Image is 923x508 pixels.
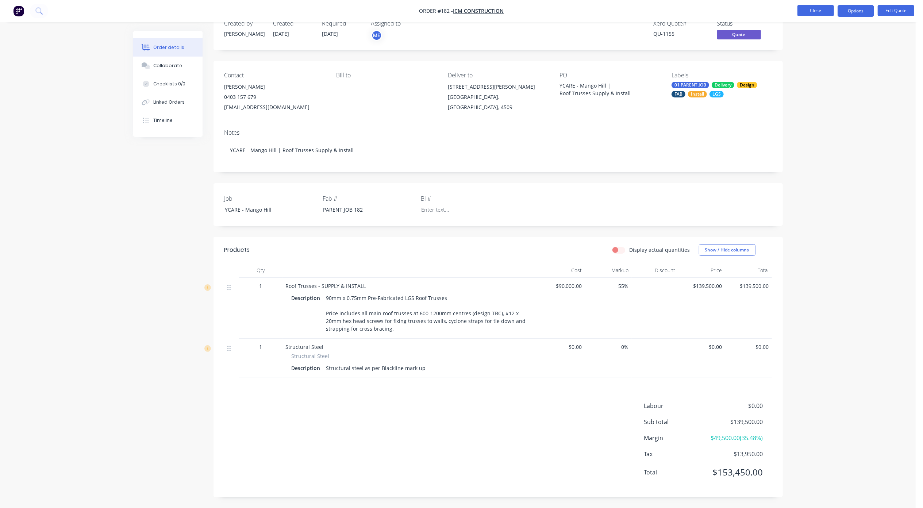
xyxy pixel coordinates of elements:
[323,363,429,373] div: Structural steel as per Blackline mark up
[712,82,734,88] div: Delivery
[336,72,436,79] div: Bill to
[419,8,453,15] span: Order #182 -
[644,417,709,426] span: Sub total
[153,44,184,51] div: Order details
[219,204,310,215] div: YCARE - Mango Hill
[224,20,265,27] div: Created by
[681,282,722,290] span: $139,500.00
[448,92,548,112] div: [GEOGRAPHIC_DATA], [GEOGRAPHIC_DATA], 4509
[224,82,324,112] div: [PERSON_NAME]0403 157 679[EMAIL_ADDRESS][DOMAIN_NAME]
[259,282,262,290] span: 1
[292,293,323,303] div: Description
[323,293,530,334] div: 90mm x 0.75mm Pre-Fabricated LGS Roof Trusses Price includes all main roof trusses at 600-1200mm ...
[371,20,444,27] div: Assigned to
[709,450,763,458] span: $13,950.00
[678,263,725,278] div: Price
[292,363,323,373] div: Description
[632,263,678,278] div: Discount
[797,5,834,16] button: Close
[588,343,629,351] span: 0%
[448,82,548,112] div: [STREET_ADDRESS][PERSON_NAME][GEOGRAPHIC_DATA], [GEOGRAPHIC_DATA], 4509
[286,343,324,350] span: Structural Steel
[224,139,772,161] div: YCARE - Mango Hill | Roof Trusses Supply & Install
[672,91,685,97] div: FAB
[322,20,362,27] div: Required
[630,246,690,254] label: Display actual quantities
[717,30,761,39] span: Quote
[672,82,709,88] div: 01 PARENT JOB
[654,20,708,27] div: Xero Quote #
[448,72,548,79] div: Deliver to
[681,343,722,351] span: $0.00
[538,263,585,278] div: Cost
[709,466,763,479] span: $153,450.00
[323,194,414,203] label: Fab #
[133,111,203,130] button: Timeline
[709,434,763,442] span: $49,500.00 ( 35.48 %)
[585,263,632,278] div: Markup
[273,20,314,27] div: Created
[273,30,289,37] span: [DATE]
[728,282,769,290] span: $139,500.00
[709,417,763,426] span: $139,500.00
[644,401,709,410] span: Labour
[672,72,772,79] div: Labels
[654,30,708,38] div: QU-1155
[224,82,324,92] div: [PERSON_NAME]
[322,30,338,37] span: [DATE]
[728,343,769,351] span: $0.00
[838,5,874,17] button: Options
[224,102,324,112] div: [EMAIL_ADDRESS][DOMAIN_NAME]
[560,72,660,79] div: PO
[560,82,651,97] div: YCARE - Mango Hill | Roof Trusses Supply & Install
[421,194,512,203] label: Bl #
[541,282,582,290] span: $90,000.00
[286,282,366,289] span: Roof Trusses - SUPPLY & INSTALL
[709,401,763,410] span: $0.00
[453,8,504,15] a: ICM Construction
[688,91,707,97] div: Install
[448,82,548,92] div: [STREET_ADDRESS][PERSON_NAME]
[709,91,724,97] div: LGS
[259,343,262,351] span: 1
[13,5,24,16] img: Factory
[153,62,182,69] div: Collaborate
[224,72,324,79] div: Contact
[717,30,761,41] button: Quote
[224,129,772,136] div: Notes
[371,30,382,41] button: ME
[224,194,316,203] label: Job
[725,263,772,278] div: Total
[292,352,330,360] span: Structural Steel
[153,81,185,87] div: Checklists 0/0
[699,244,755,256] button: Show / Hide columns
[644,450,709,458] span: Tax
[224,92,324,102] div: 0403 157 679
[239,263,283,278] div: Qty
[644,468,709,477] span: Total
[133,75,203,93] button: Checklists 0/0
[133,57,203,75] button: Collaborate
[717,20,772,27] div: Status
[224,246,250,254] div: Products
[224,30,265,38] div: [PERSON_NAME]
[644,434,709,442] span: Margin
[153,99,185,105] div: Linked Orders
[153,117,173,124] div: Timeline
[541,343,582,351] span: $0.00
[317,204,408,215] div: PARENT JOB 182
[737,82,757,88] div: Design
[133,93,203,111] button: Linked Orders
[878,5,914,16] button: Edit Quote
[133,38,203,57] button: Order details
[588,282,629,290] span: 55%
